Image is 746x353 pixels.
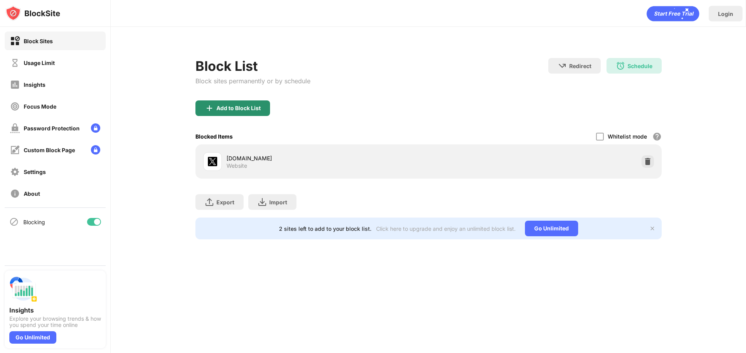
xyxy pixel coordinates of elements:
img: customize-block-page-off.svg [10,145,20,155]
img: password-protection-off.svg [10,123,20,133]
div: Focus Mode [24,103,56,110]
div: Blocking [23,219,45,225]
div: Redirect [569,63,591,69]
img: lock-menu.svg [91,123,100,133]
img: block-on.svg [10,36,20,46]
div: [DOMAIN_NAME] [227,154,429,162]
div: Settings [24,169,46,175]
img: lock-menu.svg [91,145,100,155]
div: Schedule [627,63,652,69]
div: Add to Block List [216,105,261,111]
div: Click here to upgrade and enjoy an unlimited block list. [376,225,516,232]
div: Block List [195,58,310,74]
div: Block Sites [24,38,53,44]
div: Custom Block Page [24,147,75,153]
div: Login [718,11,733,17]
img: focus-off.svg [10,102,20,111]
div: Export [216,199,234,205]
div: Go Unlimited [525,221,578,236]
div: Usage Limit [24,60,55,66]
img: push-insights.svg [9,275,37,303]
div: Explore your browsing trends & how you spend your time online [9,316,101,328]
div: Import [269,199,287,205]
img: time-usage-off.svg [10,58,20,68]
img: x-button.svg [649,225,655,232]
div: Password Protection [24,125,80,132]
div: About [24,190,40,197]
img: about-off.svg [10,189,20,198]
div: Go Unlimited [9,331,56,344]
div: Whitelist mode [608,133,647,140]
div: Block sites permanently or by schedule [195,77,310,85]
img: settings-off.svg [10,167,20,177]
img: blocking-icon.svg [9,217,19,227]
img: insights-off.svg [10,80,20,90]
div: animation [647,6,699,21]
img: favicons [208,157,217,166]
div: 2 sites left to add to your block list. [279,225,371,232]
img: logo-blocksite.svg [5,5,60,21]
div: Blocked Items [195,133,233,140]
div: Insights [9,306,101,314]
div: Insights [24,81,45,88]
div: Website [227,162,247,169]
